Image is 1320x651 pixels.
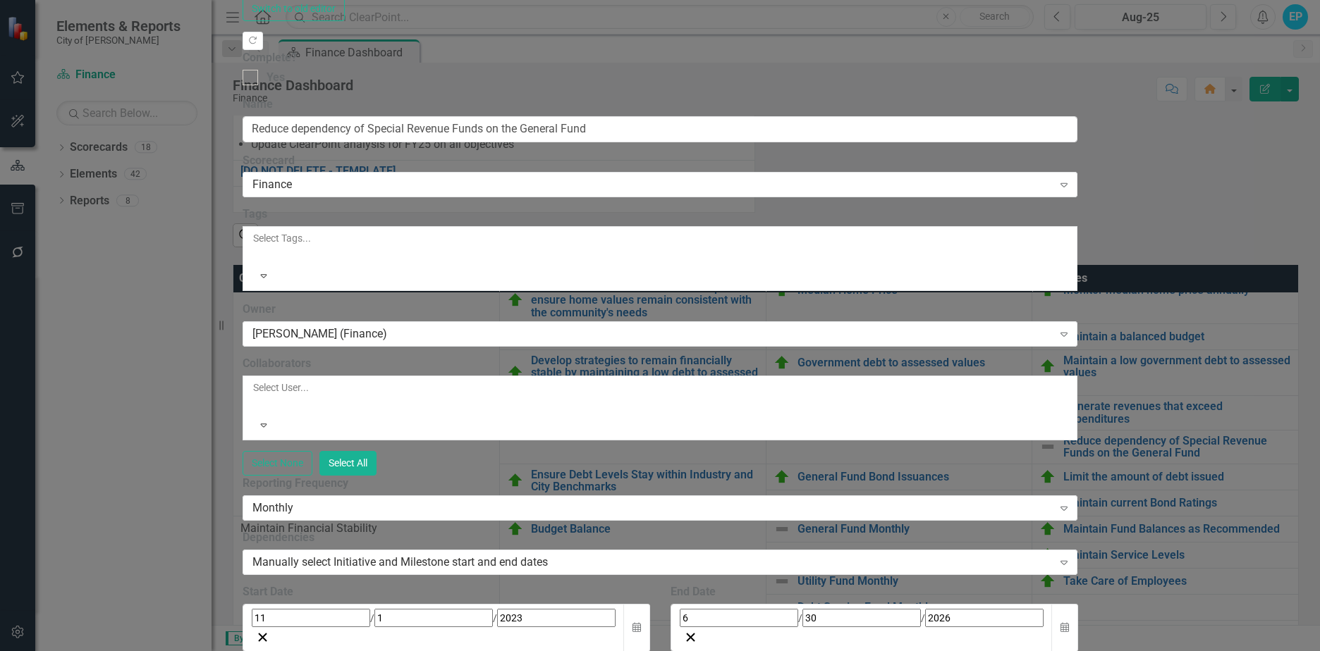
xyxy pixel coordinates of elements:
div: Select User... [253,380,1068,395]
span: / [370,612,374,624]
label: Dependencies [243,530,1078,546]
span: / [921,612,925,624]
label: Name [243,97,1078,113]
div: [PERSON_NAME] (Finance) [252,326,1053,342]
input: Initiative Name [243,116,1078,142]
label: Collaborators [243,356,1078,372]
label: Complete? [243,50,1078,66]
span: / [798,612,802,624]
div: Yes [267,70,285,86]
button: Select All [319,451,377,476]
div: Start Date [243,584,649,600]
label: Tags [243,206,1078,223]
button: Select None [243,451,312,476]
div: Finance [252,177,1053,193]
div: Monthly [252,500,1053,516]
div: Manually select Initiative and Milestone start and end dates [252,554,1053,570]
label: Reporting Frequency [243,476,1078,492]
label: Scorecard [243,153,1078,169]
label: Owner [243,302,1078,318]
div: Select Tags... [253,231,1068,245]
div: End Date [671,584,1077,600]
span: / [493,612,497,624]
